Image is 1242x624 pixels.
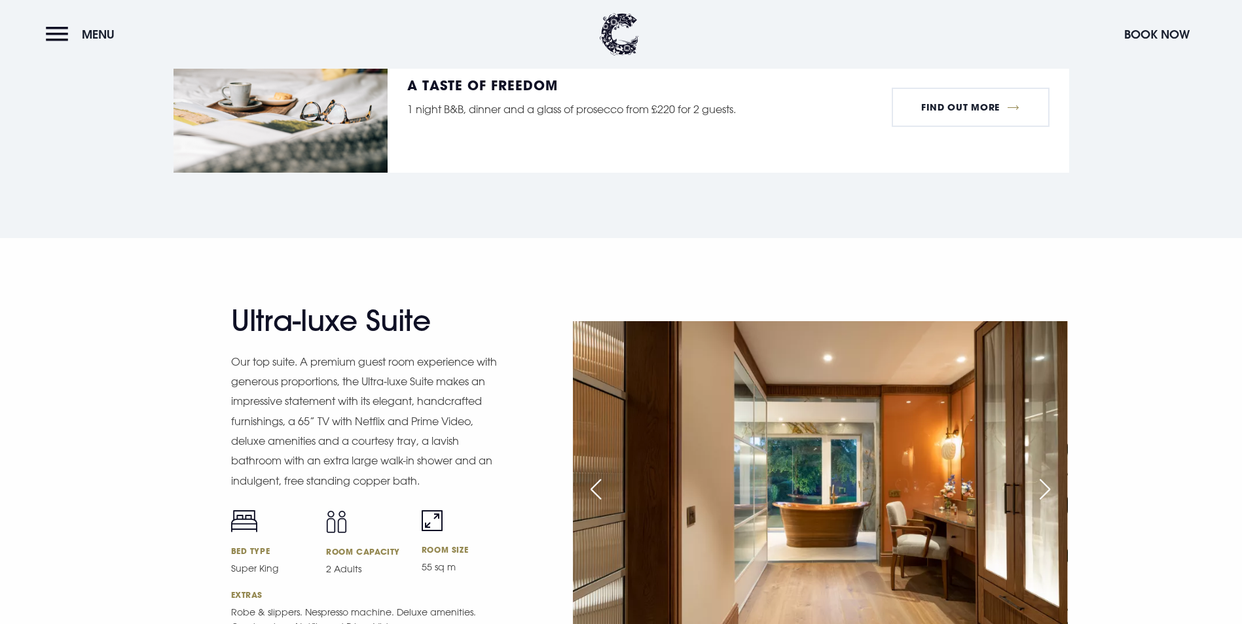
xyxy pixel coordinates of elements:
[1029,475,1061,504] div: Next slide
[231,561,311,576] p: Super King
[422,544,502,555] h6: Room size
[231,510,257,532] img: Bed icon
[231,303,486,338] h2: Ultra-luxe Suite
[579,475,612,504] div: Previous slide
[46,20,121,48] button: Menu
[422,560,502,574] p: 55 sq m
[82,27,115,42] span: Menu
[326,562,406,576] p: 2 Adults
[407,77,736,93] h3: A taste of freedom
[326,546,406,557] h6: Room capacity
[1118,20,1196,48] button: Book Now
[892,88,1050,127] a: Find Out More
[407,99,736,119] p: 1 night B&B, dinner and a glass of prosecco from £220 for 2 guests.
[231,352,500,491] p: Our top suite. A premium guest room experience with generous proportions, the Ultra-luxe Suite ma...
[600,13,639,56] img: Clandeboye Lodge
[422,510,443,531] img: Room size icon
[326,510,347,533] img: Capacity icon
[231,546,311,556] h6: Bed type
[231,589,502,600] h6: Extras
